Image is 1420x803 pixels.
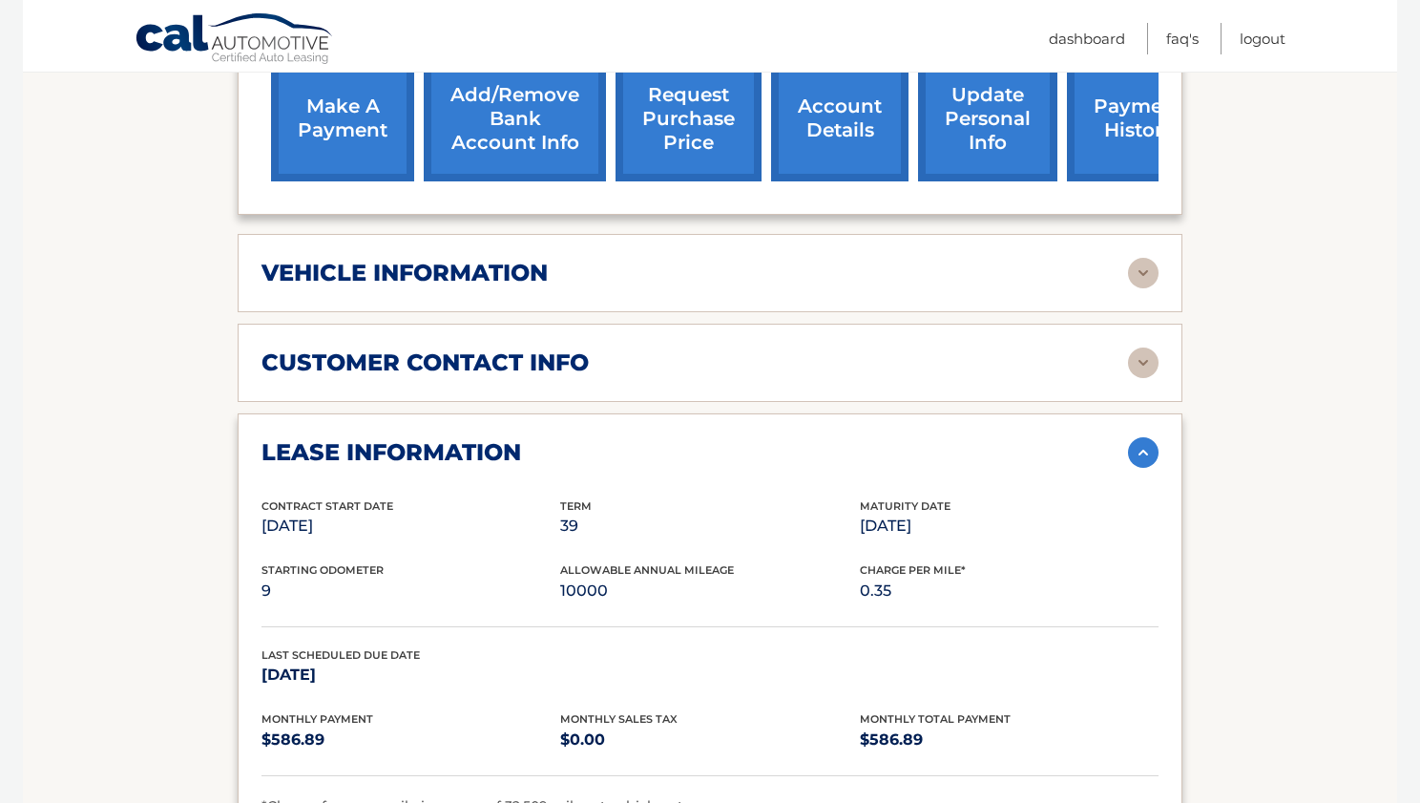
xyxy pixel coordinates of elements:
a: update personal info [918,56,1057,181]
a: Cal Automotive [135,12,335,68]
a: Add/Remove bank account info [424,56,606,181]
a: request purchase price [616,56,762,181]
span: Maturity Date [860,499,950,513]
p: [DATE] [261,513,560,539]
p: [DATE] [860,513,1159,539]
span: Charge Per Mile* [860,563,966,577]
a: account details [771,56,908,181]
span: Monthly Total Payment [860,712,1011,726]
span: Monthly Payment [261,712,373,726]
p: $586.89 [860,727,1159,753]
span: Last Scheduled Due Date [261,648,420,662]
a: make a payment [271,56,414,181]
h2: vehicle information [261,259,548,287]
p: $586.89 [261,727,560,753]
p: [DATE] [261,662,560,688]
h2: customer contact info [261,349,589,377]
img: accordion-active.svg [1128,437,1159,468]
span: Term [560,499,592,513]
p: $0.00 [560,727,859,753]
a: FAQ's [1166,23,1199,54]
span: Starting Odometer [261,563,384,577]
span: Monthly Sales Tax [560,712,678,726]
a: Logout [1240,23,1285,54]
span: Contract Start Date [261,499,393,513]
span: Allowable Annual Mileage [560,563,734,577]
p: 0.35 [860,578,1159,604]
p: 39 [560,513,859,539]
p: 10000 [560,578,859,604]
a: payment history [1067,56,1210,181]
p: 9 [261,578,560,604]
img: accordion-rest.svg [1128,258,1159,288]
a: Dashboard [1049,23,1125,54]
img: accordion-rest.svg [1128,348,1159,378]
h2: lease information [261,438,521,467]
